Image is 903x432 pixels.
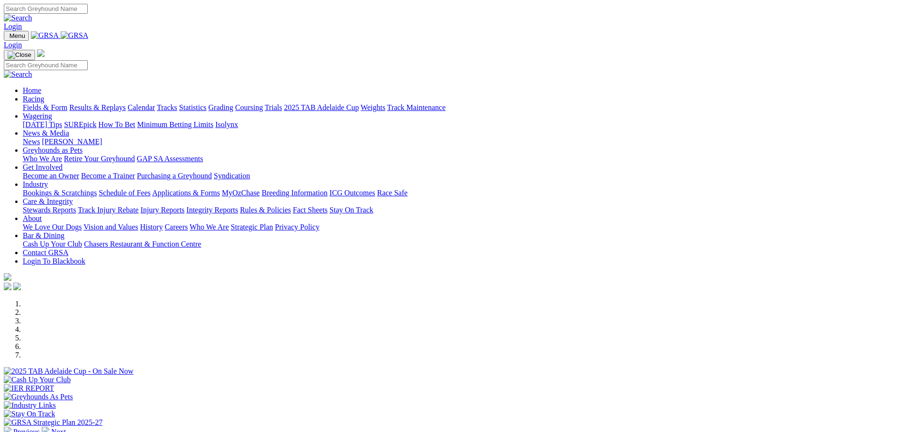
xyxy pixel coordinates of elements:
a: Track Injury Rebate [78,206,138,214]
a: Vision and Values [83,223,138,231]
a: GAP SA Assessments [137,155,203,163]
a: Industry [23,180,48,188]
a: Calendar [128,103,155,111]
a: Racing [23,95,44,103]
a: Fact Sheets [293,206,328,214]
div: Bar & Dining [23,240,899,248]
a: Cash Up Your Club [23,240,82,248]
a: Injury Reports [140,206,184,214]
a: Results & Replays [69,103,126,111]
span: Menu [9,32,25,39]
a: ICG Outcomes [329,189,375,197]
img: twitter.svg [13,283,21,290]
img: facebook.svg [4,283,11,290]
a: Who We Are [23,155,62,163]
button: Toggle navigation [4,50,35,60]
a: Retire Your Greyhound [64,155,135,163]
a: How To Bet [99,120,136,129]
a: Track Maintenance [387,103,446,111]
img: GRSA [31,31,59,40]
a: Home [23,86,41,94]
div: Greyhounds as Pets [23,155,899,163]
a: Care & Integrity [23,197,73,205]
a: We Love Our Dogs [23,223,82,231]
a: Bookings & Scratchings [23,189,97,197]
a: Contact GRSA [23,248,68,257]
div: Racing [23,103,899,112]
a: Isolynx [215,120,238,129]
a: About [23,214,42,222]
a: Rules & Policies [240,206,291,214]
img: Greyhounds As Pets [4,393,73,401]
a: News & Media [23,129,69,137]
div: News & Media [23,138,899,146]
img: GRSA [61,31,89,40]
a: Tracks [157,103,177,111]
a: Strategic Plan [231,223,273,231]
button: Toggle navigation [4,31,29,41]
div: Get Involved [23,172,899,180]
a: Stewards Reports [23,206,76,214]
a: Chasers Restaurant & Function Centre [84,240,201,248]
a: Bar & Dining [23,231,64,239]
a: Get Involved [23,163,63,171]
img: Cash Up Your Club [4,376,71,384]
a: Trials [265,103,282,111]
div: Industry [23,189,899,197]
a: Become an Owner [23,172,79,180]
img: Industry Links [4,401,56,410]
a: Who We Are [190,223,229,231]
img: Search [4,14,32,22]
a: Statistics [179,103,207,111]
a: Purchasing a Greyhound [137,172,212,180]
img: Stay On Track [4,410,55,418]
a: Login [4,41,22,49]
img: 2025 TAB Adelaide Cup - On Sale Now [4,367,134,376]
a: Coursing [235,103,263,111]
a: Applications & Forms [152,189,220,197]
input: Search [4,60,88,70]
a: 2025 TAB Adelaide Cup [284,103,359,111]
a: Breeding Information [262,189,328,197]
a: Login To Blackbook [23,257,85,265]
input: Search [4,4,88,14]
a: Careers [164,223,188,231]
img: GRSA Strategic Plan 2025-27 [4,418,102,427]
a: Syndication [214,172,250,180]
img: logo-grsa-white.png [4,273,11,281]
a: SUREpick [64,120,96,129]
a: Race Safe [377,189,407,197]
a: History [140,223,163,231]
a: Grading [209,103,233,111]
img: Close [8,51,31,59]
a: Minimum Betting Limits [137,120,213,129]
div: Care & Integrity [23,206,899,214]
a: [PERSON_NAME] [42,138,102,146]
a: Become a Trainer [81,172,135,180]
a: Integrity Reports [186,206,238,214]
a: Greyhounds as Pets [23,146,82,154]
a: Privacy Policy [275,223,319,231]
a: Wagering [23,112,52,120]
a: MyOzChase [222,189,260,197]
div: Wagering [23,120,899,129]
img: IER REPORT [4,384,54,393]
img: Search [4,70,32,79]
a: Stay On Track [329,206,373,214]
a: News [23,138,40,146]
a: Login [4,22,22,30]
a: [DATE] Tips [23,120,62,129]
a: Schedule of Fees [99,189,150,197]
a: Weights [361,103,385,111]
img: logo-grsa-white.png [37,49,45,57]
div: About [23,223,899,231]
a: Fields & Form [23,103,67,111]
